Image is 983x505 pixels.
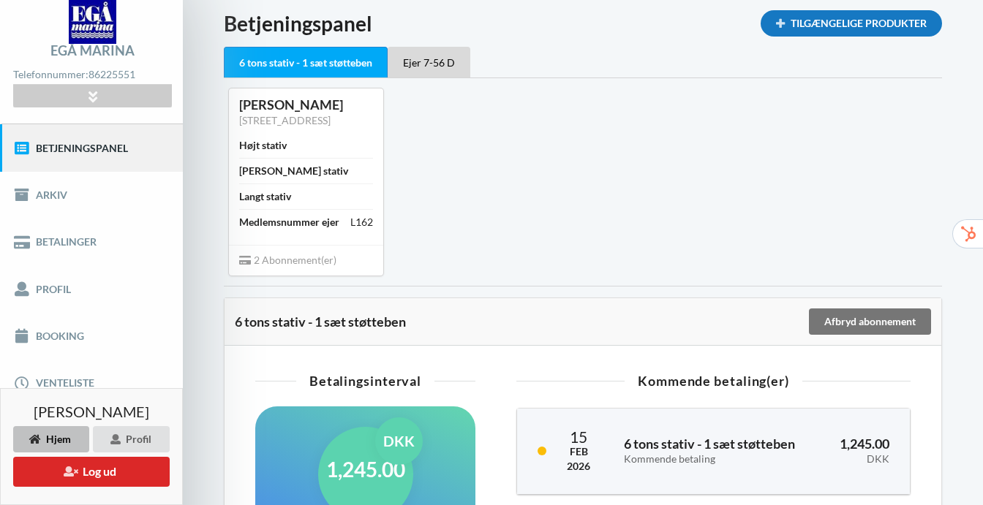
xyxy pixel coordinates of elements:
h1: Betjeningspanel [224,10,942,37]
div: DKK [828,453,890,466]
div: [PERSON_NAME] stativ [239,164,348,178]
div: L162 [350,215,373,229]
strong: 86225551 [88,68,135,80]
button: Log ud [13,457,170,487]
div: Afbryd abonnement [809,308,931,335]
div: Kommende betaling [624,453,807,466]
div: Tilgængelige Produkter [761,10,942,37]
a: [STREET_ADDRESS] [239,114,331,126]
div: 6 tons stativ - 1 sæt støtteben [224,47,388,78]
h3: 1,245.00 [828,436,890,465]
h1: 1,245.00 [326,456,405,482]
h3: 6 tons stativ - 1 sæt støtteben [624,436,807,465]
div: DKK [375,417,423,465]
div: 15 [567,429,590,444]
span: [PERSON_NAME] [34,404,149,419]
div: Medlemsnummer ejer [239,215,339,229]
div: Ejer 7-56 D [388,47,470,77]
div: 2026 [567,459,590,474]
div: Langt stativ [239,189,291,204]
div: 6 tons stativ - 1 sæt støtteben [235,314,807,329]
div: Højt stativ [239,138,287,153]
div: Feb [567,444,590,459]
span: 2 Abonnement(er) [239,254,336,266]
div: Telefonnummer: [13,65,171,85]
div: Egå Marina [50,44,135,57]
div: [PERSON_NAME] [239,96,373,113]
div: Kommende betaling(er) [516,374,911,387]
div: Hjem [13,426,89,452]
div: Betalingsinterval [255,374,475,387]
div: Profil [93,426,170,452]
